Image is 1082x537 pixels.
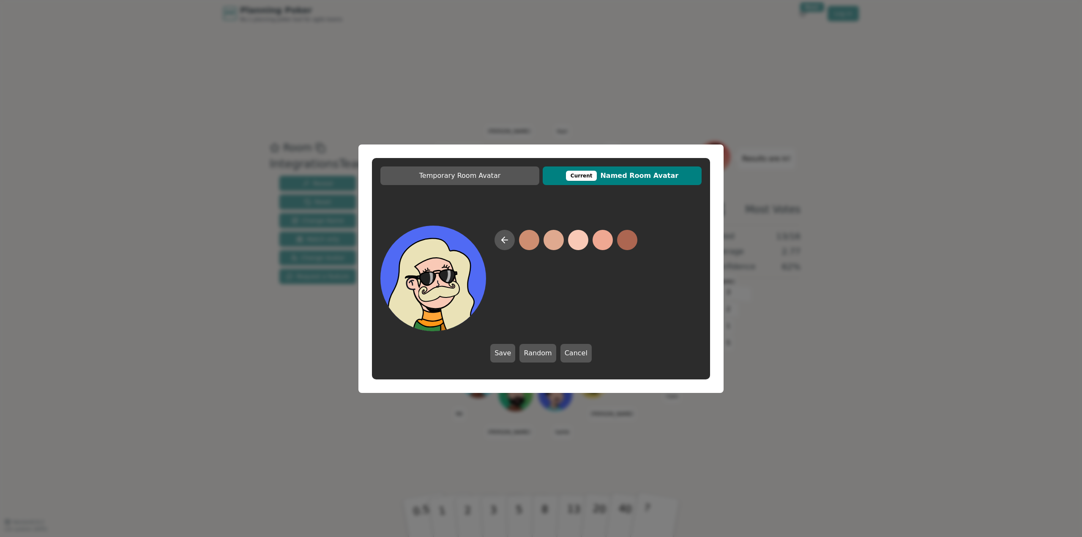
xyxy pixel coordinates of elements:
[560,344,592,363] button: Cancel
[543,166,702,185] button: CurrentNamed Room Avatar
[490,344,515,363] button: Save
[385,171,535,181] span: Temporary Room Avatar
[566,171,597,181] div: This avatar will be displayed in dedicated rooms
[547,171,697,181] span: Named Room Avatar
[380,166,539,185] button: Temporary Room Avatar
[519,344,556,363] button: Random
